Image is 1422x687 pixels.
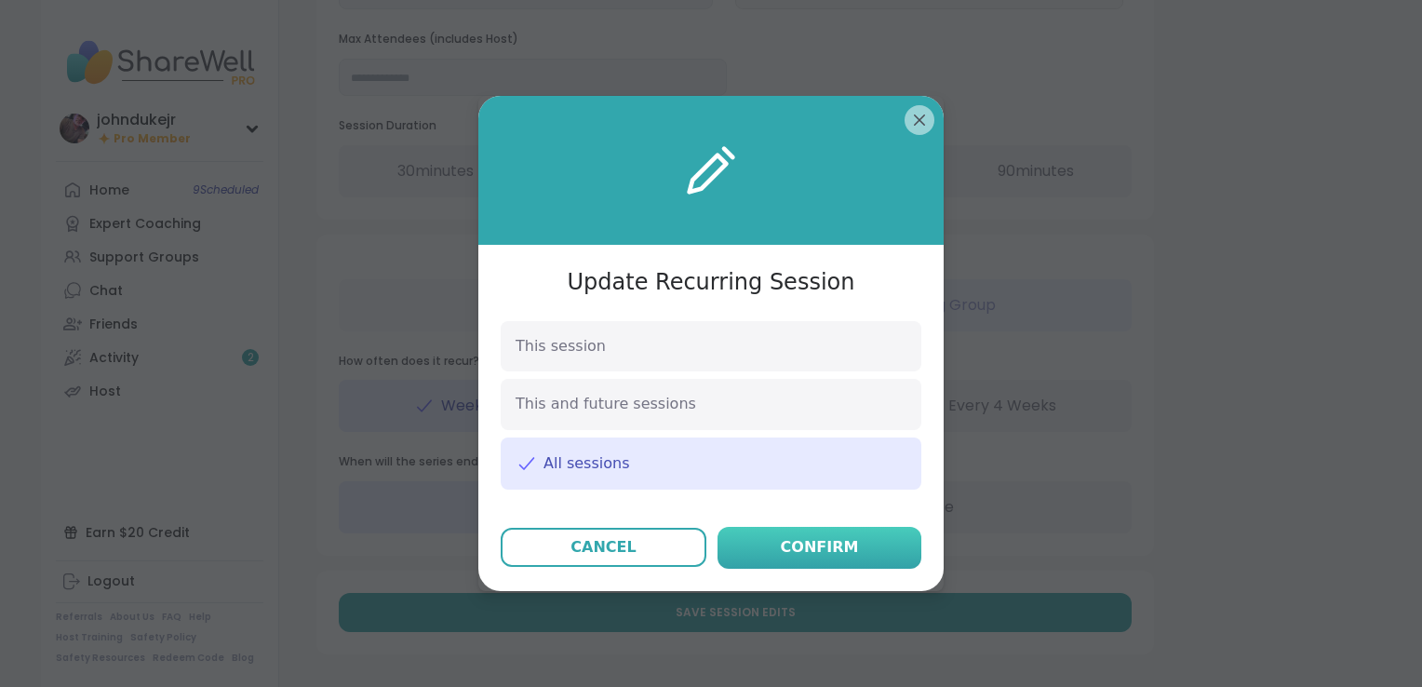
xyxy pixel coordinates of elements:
[570,536,636,559] div: Cancel
[568,267,855,299] h3: Update Recurring Session
[516,394,696,414] span: This and future sessions
[718,527,921,569] button: Confirm
[501,528,706,567] button: Cancel
[543,453,629,474] span: All sessions
[781,536,859,559] div: Confirm
[516,336,606,357] span: This session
